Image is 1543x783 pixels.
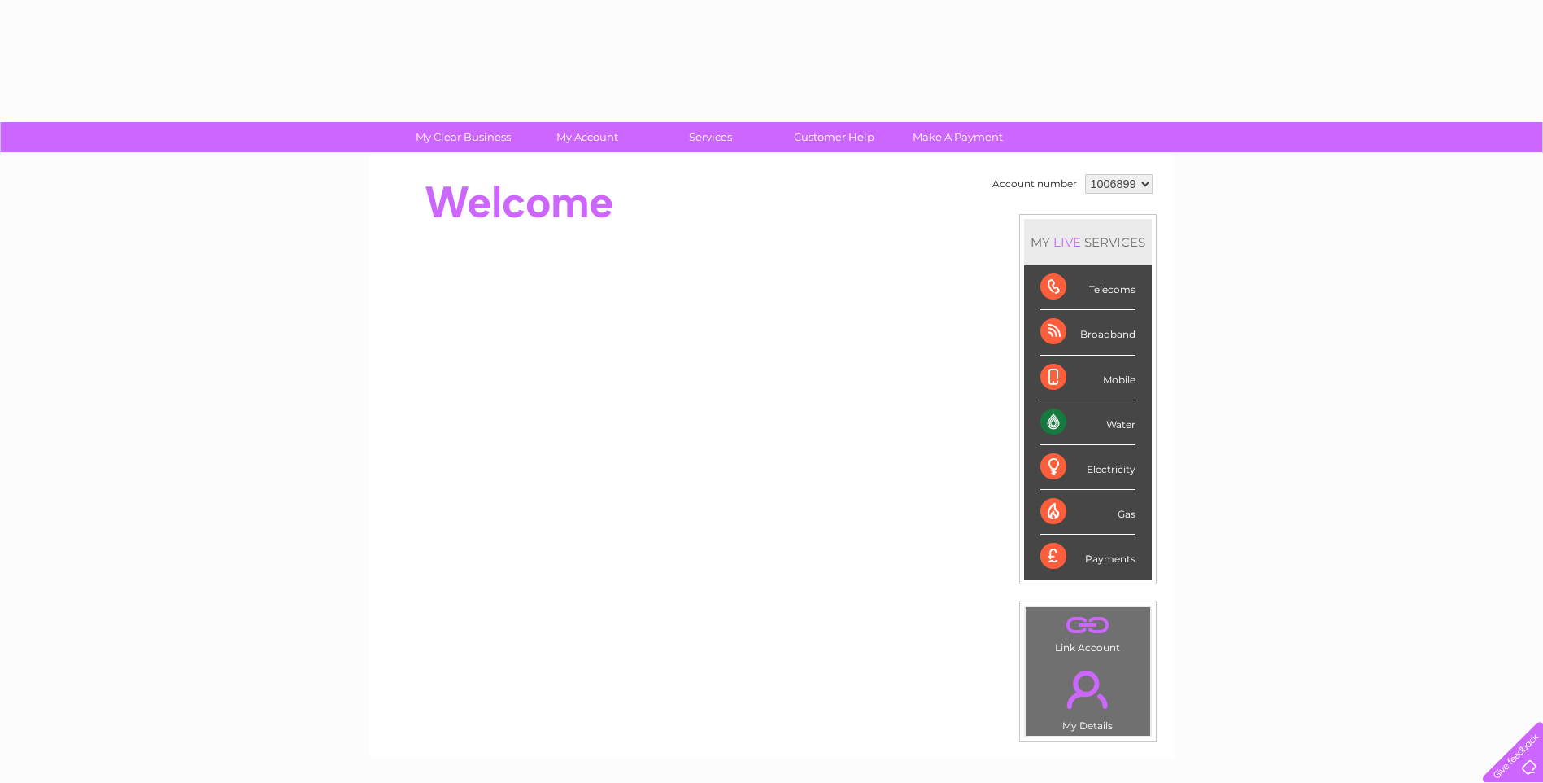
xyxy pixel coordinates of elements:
div: Payments [1040,535,1135,579]
div: LIVE [1050,234,1084,250]
a: My Account [520,122,654,152]
td: Account number [988,170,1081,198]
a: . [1030,661,1146,718]
td: My Details [1025,657,1151,737]
div: Mobile [1040,356,1135,400]
a: . [1030,611,1146,640]
a: Customer Help [767,122,901,152]
div: MY SERVICES [1024,219,1152,265]
td: Link Account [1025,606,1151,658]
div: Gas [1040,490,1135,535]
a: Services [643,122,778,152]
div: Telecoms [1040,265,1135,310]
a: Make A Payment [891,122,1025,152]
div: Broadband [1040,310,1135,355]
div: Electricity [1040,445,1135,490]
a: My Clear Business [396,122,530,152]
div: Water [1040,400,1135,445]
